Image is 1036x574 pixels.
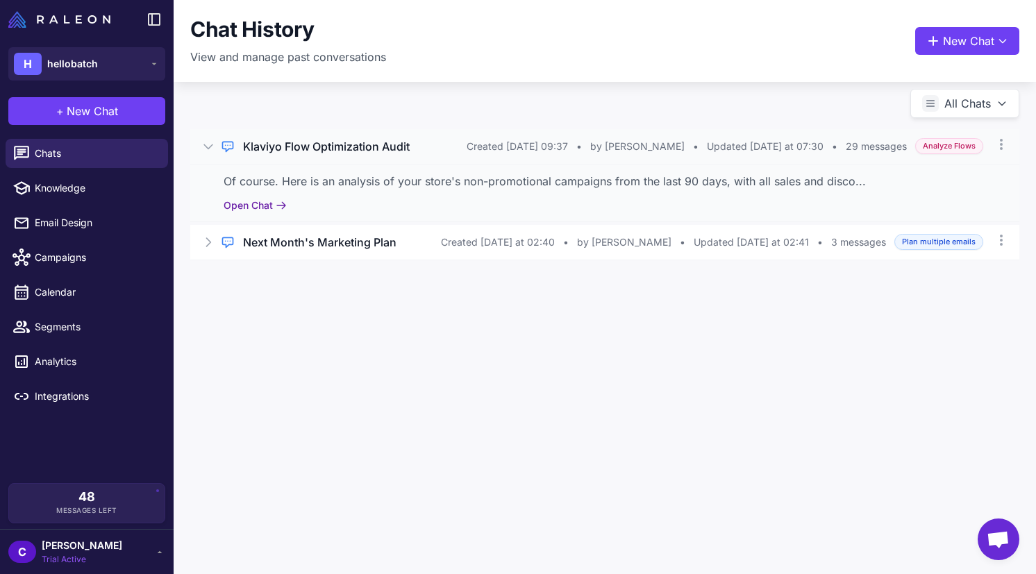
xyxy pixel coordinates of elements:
[978,518,1019,560] div: Open chat
[832,139,837,154] span: •
[42,538,122,553] span: [PERSON_NAME]
[8,541,36,563] div: C
[6,382,168,411] a: Integrations
[894,234,983,250] span: Plan multiple emails
[6,312,168,341] a: Segments
[35,319,157,335] span: Segments
[8,11,110,28] img: Raleon Logo
[910,89,1019,118] button: All Chats
[590,139,685,154] span: by [PERSON_NAME]
[693,139,699,154] span: •
[42,553,122,566] span: Trial Active
[14,53,42,75] div: H
[243,234,396,251] h3: Next Month's Marketing Plan
[47,56,98,71] span: hellobatch
[56,505,117,516] span: Messages Left
[67,103,118,119] span: New Chat
[6,139,168,168] a: Chats
[6,243,168,272] a: Campaigns
[35,285,157,300] span: Calendar
[6,347,168,376] a: Analytics
[78,491,95,503] span: 48
[35,146,157,161] span: Chats
[224,198,287,213] button: Open Chat
[243,138,410,155] h3: Klaviyo Flow Optimization Audit
[563,235,569,250] span: •
[8,11,116,28] a: Raleon Logo
[915,27,1019,55] button: New Chat
[6,208,168,237] a: Email Design
[467,139,568,154] span: Created [DATE] 09:37
[915,138,983,154] span: Analyze Flows
[707,139,824,154] span: Updated [DATE] at 07:30
[441,235,555,250] span: Created [DATE] at 02:40
[8,97,165,125] button: +New Chat
[576,139,582,154] span: •
[8,47,165,81] button: Hhellobatch
[846,139,907,154] span: 29 messages
[6,174,168,203] a: Knowledge
[35,354,157,369] span: Analytics
[35,180,157,196] span: Knowledge
[6,278,168,307] a: Calendar
[577,235,671,250] span: by [PERSON_NAME]
[35,215,157,230] span: Email Design
[831,235,886,250] span: 3 messages
[224,173,986,189] div: Of course. Here is an analysis of your store's non-promotional campaigns from the last 90 days, w...
[190,17,314,43] h1: Chat History
[817,235,823,250] span: •
[680,235,685,250] span: •
[35,389,157,404] span: Integrations
[694,235,809,250] span: Updated [DATE] at 02:41
[56,103,64,119] span: +
[35,250,157,265] span: Campaigns
[190,49,386,65] p: View and manage past conversations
